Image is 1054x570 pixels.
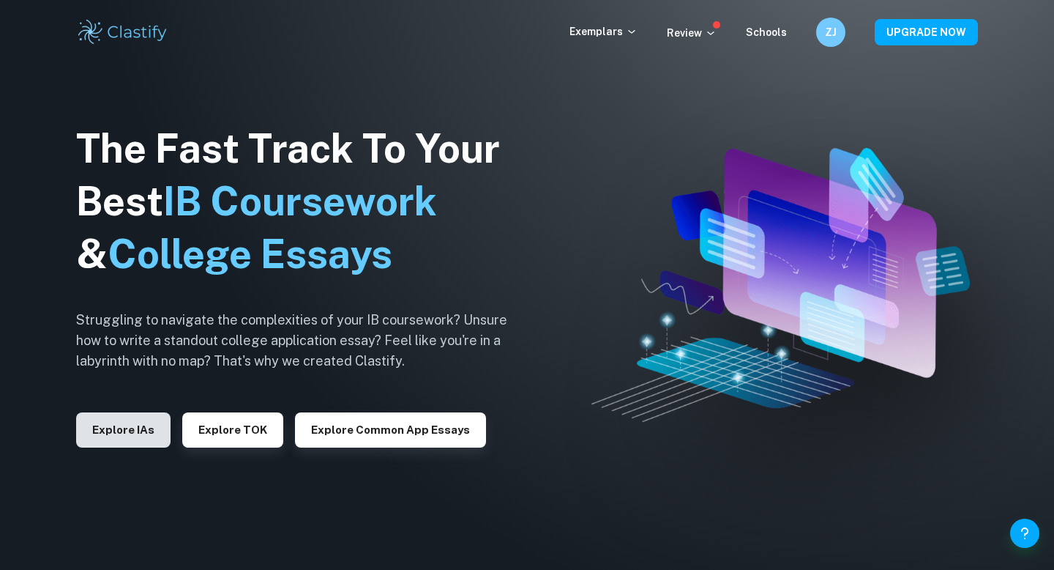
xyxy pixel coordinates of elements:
a: Schools [746,26,787,38]
p: Exemplars [569,23,638,40]
h6: Struggling to navigate the complexities of your IB coursework? Unsure how to write a standout col... [76,310,530,371]
h6: ZJ [823,24,840,40]
button: Explore Common App essays [295,412,486,448]
span: College Essays [108,231,392,277]
img: Clastify logo [76,18,169,47]
p: Review [667,25,717,41]
img: Clastify hero [591,148,970,421]
a: Explore IAs [76,422,171,436]
button: Explore IAs [76,412,171,448]
h1: The Fast Track To Your Best & [76,122,530,281]
a: Explore Common App essays [295,422,486,436]
a: Explore TOK [182,422,283,436]
button: UPGRADE NOW [875,19,978,45]
button: Explore TOK [182,412,283,448]
button: ZJ [816,18,845,47]
button: Help and Feedback [1010,519,1039,548]
span: IB Coursework [163,178,437,224]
